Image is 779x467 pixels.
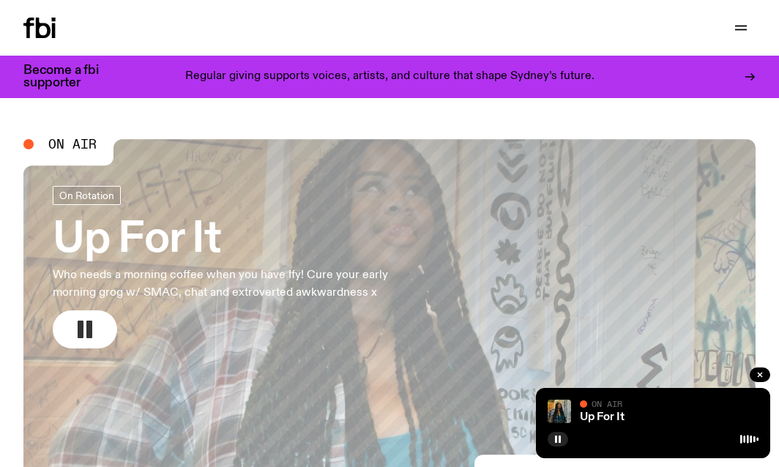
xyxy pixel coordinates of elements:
[53,186,121,205] a: On Rotation
[592,399,622,408] span: On Air
[548,400,571,423] img: Ify - a Brown Skin girl with black braided twists, looking up to the side with her tongue stickin...
[48,138,97,151] span: On Air
[23,64,117,89] h3: Become a fbi supporter
[53,220,428,261] h3: Up For It
[185,70,594,83] p: Regular giving supports voices, artists, and culture that shape Sydney’s future.
[53,266,428,302] p: Who needs a morning coffee when you have Ify! Cure your early morning grog w/ SMAC, chat and extr...
[580,411,625,423] a: Up For It
[59,190,114,201] span: On Rotation
[53,186,428,348] a: Up For ItWho needs a morning coffee when you have Ify! Cure your early morning grog w/ SMAC, chat...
